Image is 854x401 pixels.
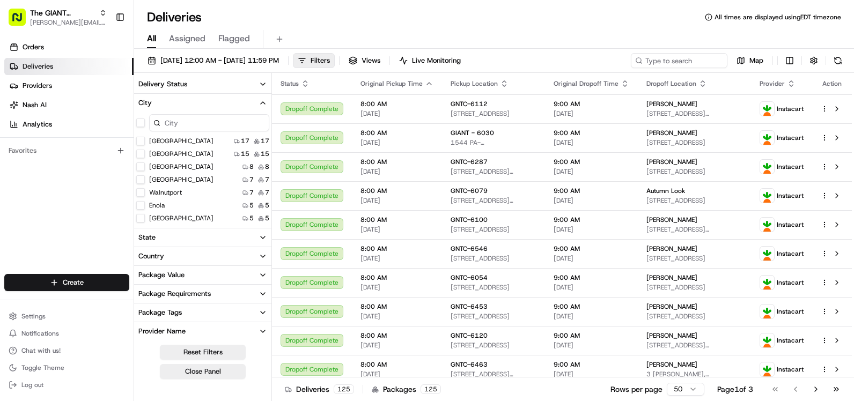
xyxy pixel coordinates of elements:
[23,62,53,71] span: Deliveries
[554,216,629,224] span: 9:00 AM
[760,362,774,376] img: profile_instacart_ahold_partner.png
[646,158,697,166] span: [PERSON_NAME]
[451,283,536,292] span: [STREET_ADDRESS]
[760,102,774,116] img: profile_instacart_ahold_partner.png
[451,109,536,118] span: [STREET_ADDRESS]
[149,201,165,210] label: Enola
[394,53,466,68] button: Live Monitoring
[4,343,129,358] button: Chat with us!
[360,216,433,224] span: 8:00 AM
[285,384,354,395] div: Deliveries
[360,244,433,253] span: 8:00 AM
[760,276,774,289] img: profile_instacart_ahold_partner.png
[149,175,213,184] label: [GEOGRAPHIC_DATA]
[360,100,433,108] span: 8:00 AM
[360,312,433,321] span: [DATE]
[138,79,187,89] div: Delivery Status
[451,158,488,166] span: GNTC-6287
[777,220,804,229] span: Instacart
[23,100,47,110] span: Nash AI
[554,283,629,292] span: [DATE]
[717,384,753,395] div: Page 1 of 3
[760,333,774,347] img: profile_instacart_ahold_partner.png
[777,278,804,287] span: Instacart
[360,129,433,137] span: 8:00 AM
[23,120,52,129] span: Analytics
[451,216,488,224] span: GNTC-6100
[451,331,488,340] span: GNTC-6120
[646,79,696,88] span: Dropoff Location
[760,247,774,261] img: profile_instacart_ahold_partner.png
[451,167,536,176] span: [STREET_ADDRESS][PERSON_NAME]
[646,331,697,340] span: [PERSON_NAME]
[134,303,271,322] button: Package Tags
[360,341,433,350] span: [DATE]
[21,329,59,338] span: Notifications
[149,162,213,171] label: [GEOGRAPHIC_DATA]
[610,384,662,395] p: Rows per page
[218,32,250,45] span: Flagged
[760,131,774,145] img: profile_instacart_ahold_partner.png
[451,138,536,147] span: 1544 PA-[STREET_ADDRESS]
[360,273,433,282] span: 8:00 AM
[4,326,129,341] button: Notifications
[554,341,629,350] span: [DATE]
[30,18,107,27] button: [PERSON_NAME][EMAIL_ADDRESS][DOMAIN_NAME]
[4,77,134,94] a: Providers
[293,53,335,68] button: Filters
[360,283,433,292] span: [DATE]
[4,4,111,30] button: The GIANT Company[PERSON_NAME][EMAIL_ADDRESS][DOMAIN_NAME]
[30,8,95,18] button: The GIANT Company
[777,336,804,345] span: Instacart
[646,100,697,108] span: [PERSON_NAME]
[241,150,249,158] span: 15
[360,167,433,176] span: [DATE]
[138,233,156,242] div: State
[554,254,629,263] span: [DATE]
[344,53,385,68] button: Views
[261,150,269,158] span: 15
[760,160,774,174] img: profile_instacart_ahold_partner.png
[261,137,269,145] span: 17
[554,312,629,321] span: [DATE]
[554,196,629,205] span: [DATE]
[646,254,742,263] span: [STREET_ADDRESS]
[646,216,697,224] span: [PERSON_NAME]
[821,79,843,88] div: Action
[777,162,804,171] span: Instacart
[138,98,152,108] div: City
[360,196,433,205] span: [DATE]
[4,39,134,56] a: Orders
[554,360,629,369] span: 9:00 AM
[311,56,330,65] span: Filters
[451,225,536,234] span: [STREET_ADDRESS]
[143,53,284,68] button: [DATE] 12:00 AM - [DATE] 11:59 PM
[138,251,164,261] div: Country
[631,53,727,68] input: Type to search
[4,274,129,291] button: Create
[4,116,134,133] a: Analytics
[554,167,629,176] span: [DATE]
[249,201,254,210] span: 5
[412,56,461,65] span: Live Monitoring
[451,187,488,195] span: GNTC-6079
[360,302,433,311] span: 8:00 AM
[160,56,279,65] span: [DATE] 12:00 AM - [DATE] 11:59 PM
[760,218,774,232] img: profile_instacart_ahold_partner.png
[646,283,742,292] span: [STREET_ADDRESS]
[372,384,441,395] div: Packages
[23,42,44,52] span: Orders
[265,188,269,197] span: 7
[360,158,433,166] span: 8:00 AM
[451,341,536,350] span: [STREET_ADDRESS]
[777,307,804,316] span: Instacart
[646,360,697,369] span: [PERSON_NAME]
[451,244,488,253] span: GNTC-6546
[777,191,804,200] span: Instacart
[451,273,488,282] span: GNTC-6054
[149,188,182,197] label: Walnutport
[265,214,269,222] span: 5
[4,58,134,75] a: Deliveries
[334,384,354,394] div: 125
